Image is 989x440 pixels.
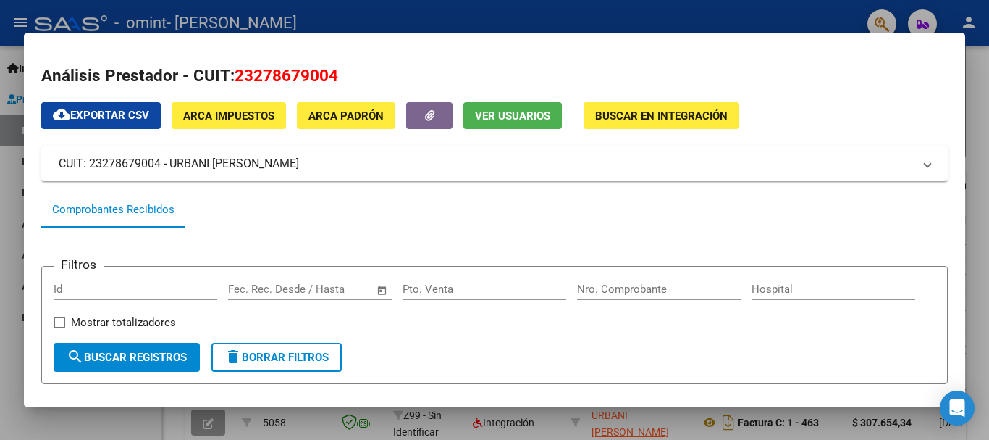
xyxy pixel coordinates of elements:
span: ARCA Padrón [308,109,384,123]
div: Comprobantes Recibidos [52,202,174,218]
span: Buscar Registros [67,351,187,364]
span: Exportar CSV [53,109,149,122]
span: Borrar Filtros [224,351,329,364]
h2: Análisis Prestador - CUIT: [41,64,948,88]
span: Buscar en Integración [595,109,728,123]
button: Buscar en Integración [584,102,739,129]
h3: Filtros [54,255,104,274]
button: Buscar Registros [54,343,200,372]
span: ARCA Impuestos [183,109,274,123]
span: Ver Usuarios [475,109,550,123]
mat-expansion-panel-header: CUIT: 23278679004 - URBANI [PERSON_NAME] [41,146,948,181]
button: Ver Usuarios [463,102,562,129]
input: Fecha inicio [228,283,287,296]
button: Exportar CSV [41,102,161,129]
div: Open Intercom Messenger [940,391,975,426]
mat-icon: search [67,348,84,365]
span: 23278679004 [235,66,338,85]
mat-panel-title: CUIT: 23278679004 - URBANI [PERSON_NAME] [59,155,913,173]
button: Open calendar [374,282,391,299]
mat-icon: delete [224,348,242,365]
mat-icon: cloud_download [53,106,70,123]
span: Mostrar totalizadores [71,314,176,331]
input: Fecha fin [300,283,370,296]
button: Borrar Filtros [211,343,342,372]
button: ARCA Padrón [297,102,395,129]
button: ARCA Impuestos [172,102,286,129]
